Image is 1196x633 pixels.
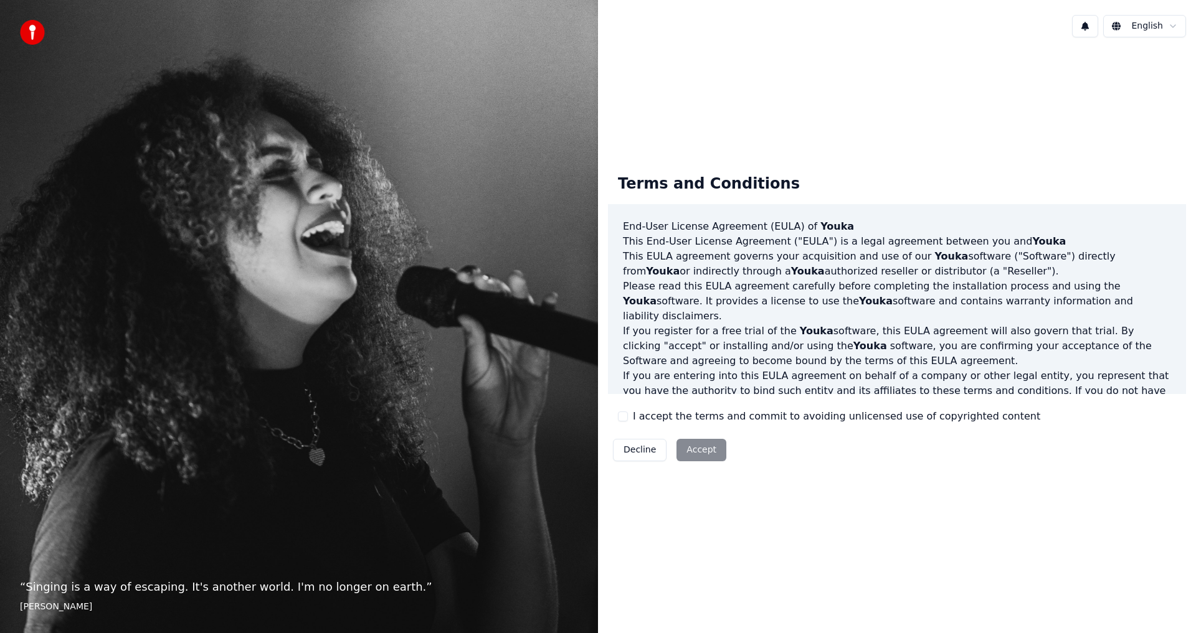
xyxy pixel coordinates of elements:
[623,295,657,307] span: Youka
[623,324,1171,368] p: If you register for a free trial of the software, this EULA agreement will also govern that trial...
[859,295,893,307] span: Youka
[20,20,45,45] img: youka
[608,164,810,204] div: Terms and Conditions
[20,578,578,596] p: “ Singing is a way of escaping. It's another world. I'm no longer on earth. ”
[633,409,1040,424] label: I accept the terms and commit to avoiding unlicensed use of copyrighted content
[800,325,833,337] span: Youka
[791,265,825,277] span: Youka
[613,439,667,461] button: Decline
[623,368,1171,428] p: If you are entering into this EULA agreement on behalf of a company or other legal entity, you re...
[853,340,887,352] span: Youka
[646,265,680,277] span: Youka
[623,234,1171,249] p: This End-User License Agreement ("EULA") is a legal agreement between you and
[623,279,1171,324] p: Please read this EULA agreement carefully before completing the installation process and using th...
[20,601,578,613] footer: [PERSON_NAME]
[1032,235,1066,247] span: Youka
[623,249,1171,279] p: This EULA agreement governs your acquisition and use of our software ("Software") directly from o...
[623,219,1171,234] h3: End-User License Agreement (EULA) of
[934,250,968,262] span: Youka
[820,220,854,232] span: Youka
